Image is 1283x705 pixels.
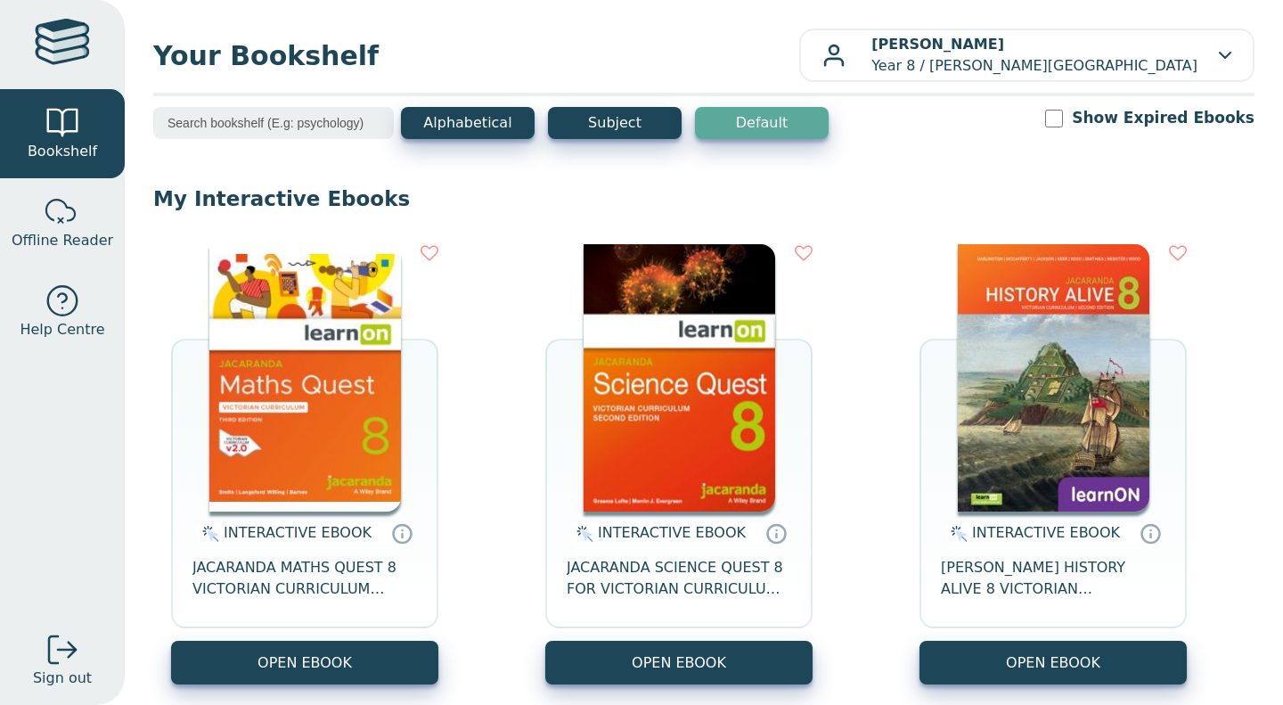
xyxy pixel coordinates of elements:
label: Show Expired Ebooks [1072,107,1254,129]
button: Subject [548,107,682,139]
span: Your Bookshelf [153,36,799,76]
span: Bookshelf [28,141,97,162]
input: Search bookshelf (E.g: psychology) [153,107,394,139]
span: Help Centre [20,319,104,340]
img: fffb2005-5288-ea11-a992-0272d098c78b.png [584,244,775,512]
button: OPEN EBOOK [919,641,1187,685]
span: Offline Reader [12,230,113,251]
img: interactive.svg [571,523,593,545]
span: JACARANDA MATHS QUEST 8 VICTORIAN CURRICULUM LEARNON EBOOK 3E [192,557,417,600]
img: c004558a-e884-43ec-b87a-da9408141e80.jpg [209,244,401,512]
b: [PERSON_NAME] [871,36,1004,53]
a: Interactive eBooks are accessed online via the publisher’s portal. They contain interactive resou... [391,522,413,544]
img: interactive.svg [945,523,968,545]
p: Year 8 / [PERSON_NAME][GEOGRAPHIC_DATA] [871,34,1197,77]
span: INTERACTIVE EBOOK [598,524,746,541]
p: My Interactive Ebooks [153,185,1254,212]
span: INTERACTIVE EBOOK [972,524,1120,541]
button: Alphabetical [401,107,535,139]
a: Interactive eBooks are accessed online via the publisher’s portal. They contain interactive resou... [765,522,787,544]
span: Sign out [33,668,92,689]
img: a03a72db-7f91-e911-a97e-0272d098c78b.jpg [958,244,1149,512]
span: JACARANDA SCIENCE QUEST 8 FOR VICTORIAN CURRICULUM LEARNON 2E EBOOK [567,557,791,600]
img: interactive.svg [197,523,219,545]
button: Default [695,107,829,139]
button: OPEN EBOOK [545,641,813,685]
span: [PERSON_NAME] HISTORY ALIVE 8 VICTORIAN CURRICULUM LEARNON EBOOK 2E [941,557,1165,600]
a: Interactive eBooks are accessed online via the publisher’s portal. They contain interactive resou... [1140,522,1161,544]
button: OPEN EBOOK [171,641,438,685]
span: INTERACTIVE EBOOK [224,524,372,541]
button: [PERSON_NAME]Year 8 / [PERSON_NAME][GEOGRAPHIC_DATA] [799,29,1254,82]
